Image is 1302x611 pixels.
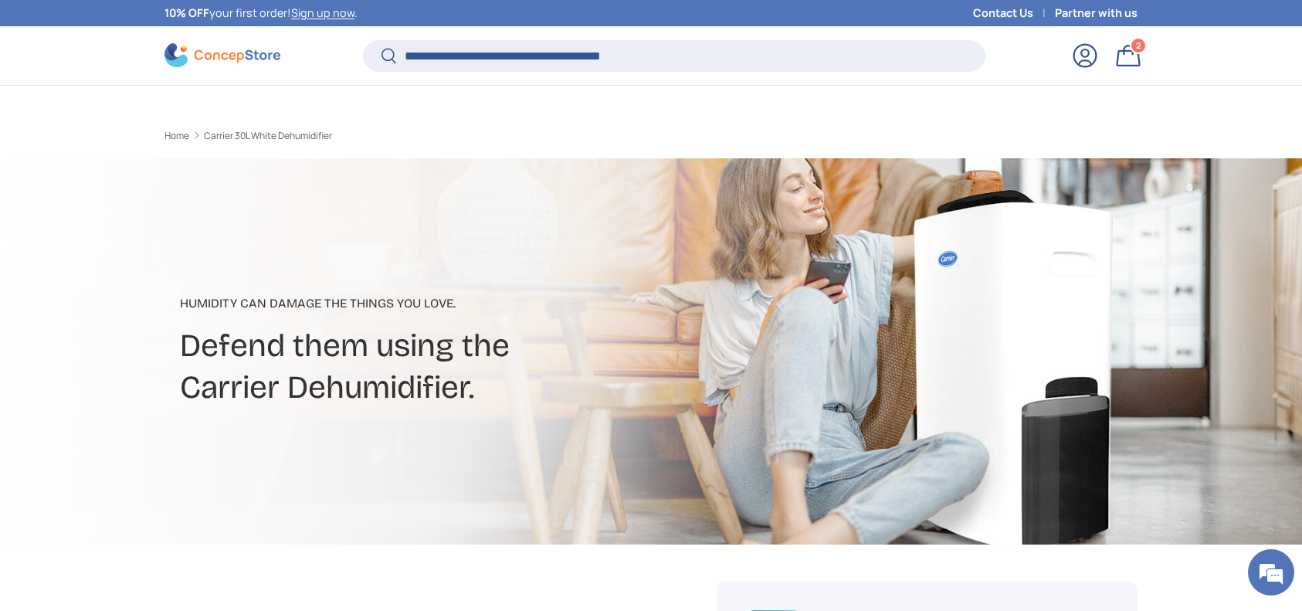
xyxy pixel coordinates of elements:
[204,131,332,141] a: Carrier 30L White Dehumidifier
[1136,39,1141,51] span: 2
[164,5,358,22] p: your first order! .
[164,131,189,141] a: Home
[1055,5,1138,22] a: Partner with us
[164,129,680,143] nav: Breadcrumbs
[164,43,280,67] img: ConcepStore
[164,5,209,20] strong: 10% OFF
[180,325,773,409] h2: Defend them using the Carrier Dehumidifier.
[180,294,773,313] p: Humidity can damage the things you love.
[291,5,354,20] a: Sign up now
[973,5,1055,22] a: Contact Us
